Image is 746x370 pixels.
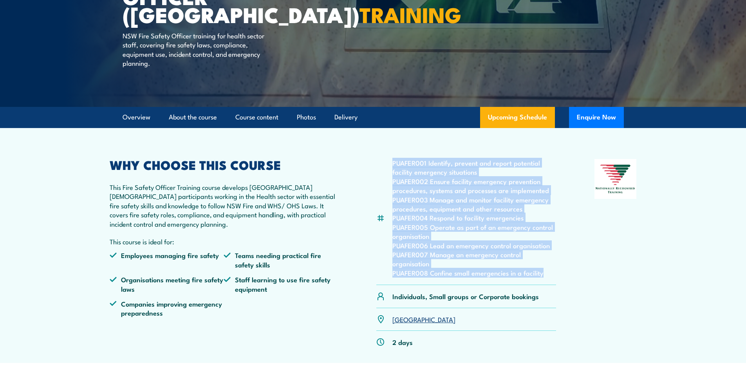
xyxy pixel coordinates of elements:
[110,159,338,170] h2: WHY CHOOSE THIS COURSE
[110,182,338,228] p: This Fire Safety Officer Training course develops [GEOGRAPHIC_DATA][DEMOGRAPHIC_DATA] participant...
[297,107,316,128] a: Photos
[392,268,556,277] li: PUAFER008 Confine small emergencies in a facility
[392,213,556,222] li: PUAFER004 Respond to facility emergencies
[392,314,455,324] a: [GEOGRAPHIC_DATA]
[392,158,556,177] li: PUAFER001 Identify, prevent and report potential facility emergency situations
[480,107,555,128] a: Upcoming Schedule
[594,159,637,199] img: Nationally Recognised Training logo.
[392,195,556,213] li: PUAFER003 Manage and monitor facility emergency procedures, equipment and other resources
[392,338,413,347] p: 2 days
[110,299,224,318] li: Companies improving emergency preparedness
[169,107,217,128] a: About the course
[392,250,556,268] li: PUAFER007 Manage an emergency control organisation
[334,107,358,128] a: Delivery
[235,107,278,128] a: Course content
[110,275,224,293] li: Organisations meeting fire safety laws
[569,107,624,128] button: Enquire Now
[392,292,539,301] p: Individuals, Small groups or Corporate bookings
[392,177,556,195] li: PUAFER002 Ensure facility emergency prevention procedures, systems and processes are implemented
[123,31,266,68] p: NSW Fire Safety Officer training for health sector staff, covering fire safety laws, compliance, ...
[224,251,338,269] li: Teams needing practical fire safety skills
[110,237,338,246] p: This course is ideal for:
[392,222,556,241] li: PUAFER005 Operate as part of an emergency control organisation
[392,241,556,250] li: PUAFER006 Lead an emergency control organisation
[110,251,224,269] li: Employees managing fire safety
[123,107,150,128] a: Overview
[224,275,338,293] li: Staff learning to use fire safety equipment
